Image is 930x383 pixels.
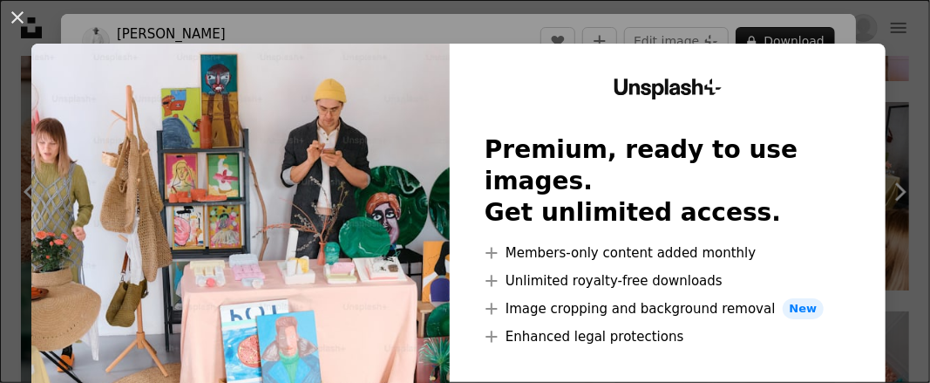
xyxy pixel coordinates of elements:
li: Enhanced legal protections [485,326,851,347]
li: Members-only content added monthly [485,243,851,263]
li: Image cropping and background removal [485,298,851,319]
span: New [783,298,825,319]
h2: Premium, ready to use images. Get unlimited access. [485,134,851,229]
li: Unlimited royalty-free downloads [485,270,851,291]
